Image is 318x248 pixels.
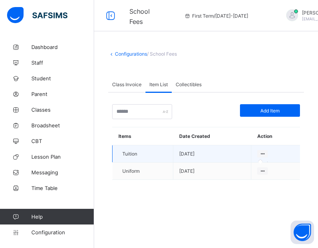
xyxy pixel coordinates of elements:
span: CBT [31,138,94,144]
span: [DATE] [179,151,245,157]
a: Configurations [115,51,147,57]
span: Add Item [246,108,294,114]
span: Dashboard [31,44,94,50]
span: Staff [31,60,94,66]
span: Classes [31,107,94,113]
span: Student [31,75,94,81]
span: Item List [149,81,168,87]
span: session/term information [184,13,248,19]
span: School Fees [129,7,150,25]
span: Collectibles [176,81,202,87]
span: Class Invoice [112,81,142,87]
span: Messaging [31,169,94,176]
span: Broadsheet [31,122,94,129]
button: Open asap [291,221,314,244]
span: Help [31,214,94,220]
span: Uniform [122,168,140,174]
th: Items [113,127,173,145]
span: [DATE] [179,168,245,174]
span: Tuition [122,151,137,157]
span: Time Table [31,185,94,191]
th: Action [251,127,300,145]
span: Parent [31,91,94,97]
span: Configuration [31,229,94,235]
span: Lesson Plan [31,154,94,160]
img: safsims [7,7,67,24]
span: / School Fees [147,51,177,57]
th: Date Created [173,127,251,145]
